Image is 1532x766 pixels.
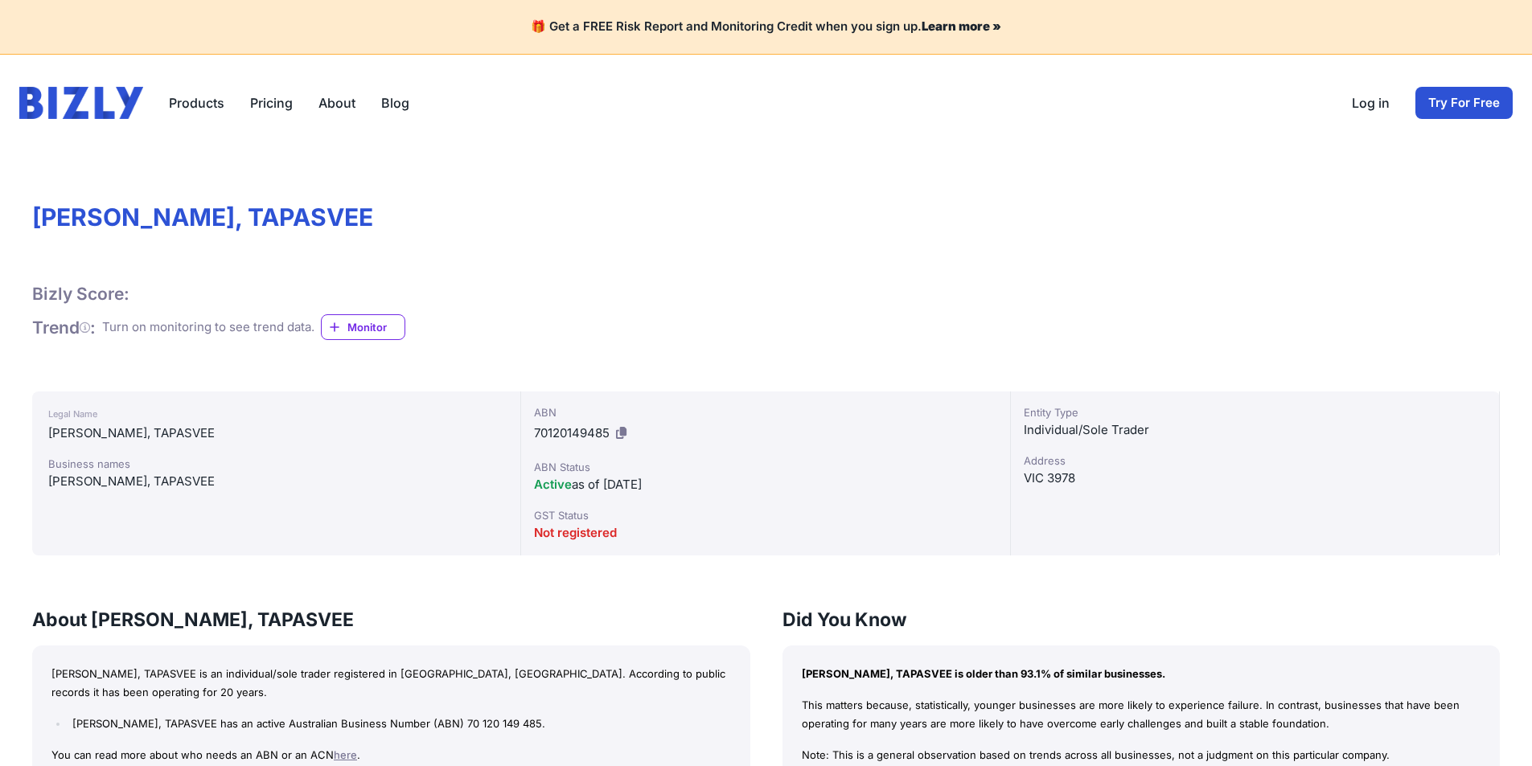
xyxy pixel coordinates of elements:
[381,93,409,113] a: Blog
[102,318,314,337] div: Turn on monitoring to see trend data.
[534,477,572,492] span: Active
[48,472,504,491] div: [PERSON_NAME], TAPASVEE
[802,746,1481,764] p: Note: This is a general observation based on trends across all businesses, not a judgment on this...
[51,665,731,702] p: [PERSON_NAME], TAPASVEE is an individual/sole trader registered in [GEOGRAPHIC_DATA], [GEOGRAPHIC...
[250,93,293,113] a: Pricing
[782,607,1501,633] h3: Did You Know
[48,424,504,443] div: [PERSON_NAME], TAPASVEE
[534,475,996,494] div: as of [DATE]
[534,525,617,540] span: Not registered
[1024,453,1486,469] div: Address
[802,696,1481,733] p: This matters because, statistically, younger businesses are more likely to experience failure. In...
[1352,93,1390,113] a: Log in
[534,507,996,523] div: GST Status
[51,746,731,764] p: You can read more about who needs an ABN or an ACN .
[32,607,750,633] h3: About [PERSON_NAME], TAPASVEE
[534,404,996,420] div: ABN
[534,459,996,475] div: ABN Status
[32,283,129,305] h1: Bizly Score:
[1024,404,1486,420] div: Entity Type
[19,19,1513,35] h4: 🎁 Get a FREE Risk Report and Monitoring Credit when you sign up.
[802,665,1481,683] p: [PERSON_NAME], TAPASVEE is older than 93.1% of similar businesses.
[318,93,355,113] a: About
[1415,87,1513,119] a: Try For Free
[48,456,504,472] div: Business names
[334,748,357,761] a: here
[1024,469,1486,488] div: VIC 3978
[169,93,224,113] button: Products
[48,404,504,424] div: Legal Name
[922,18,1001,34] a: Learn more »
[1024,420,1486,440] div: Individual/Sole Trader
[534,425,610,440] span: 70120149485
[68,715,730,733] li: [PERSON_NAME], TAPASVEE has an active Australian Business Number (ABN) 70 120 149 485.
[321,314,405,340] a: Monitor
[347,319,405,335] span: Monitor
[32,317,96,338] h1: Trend :
[32,203,1500,231] h1: [PERSON_NAME], TAPASVEE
